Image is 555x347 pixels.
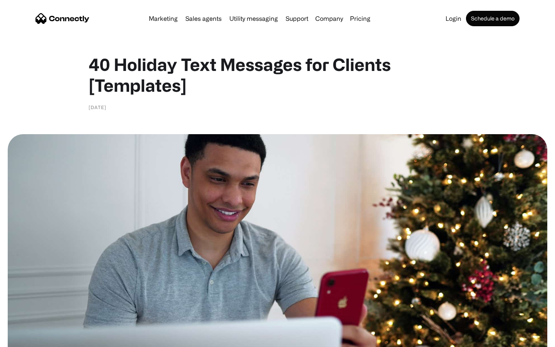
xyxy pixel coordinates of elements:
a: Login [442,15,464,22]
div: [DATE] [89,103,106,111]
div: Company [315,13,343,24]
a: Support [283,15,311,22]
aside: Language selected: English [8,334,46,344]
a: Marketing [146,15,181,22]
h1: 40 Holiday Text Messages for Clients [Templates] [89,54,466,96]
ul: Language list [15,334,46,344]
a: Pricing [347,15,373,22]
a: Schedule a demo [466,11,520,26]
a: Sales agents [182,15,225,22]
a: Utility messaging [226,15,281,22]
